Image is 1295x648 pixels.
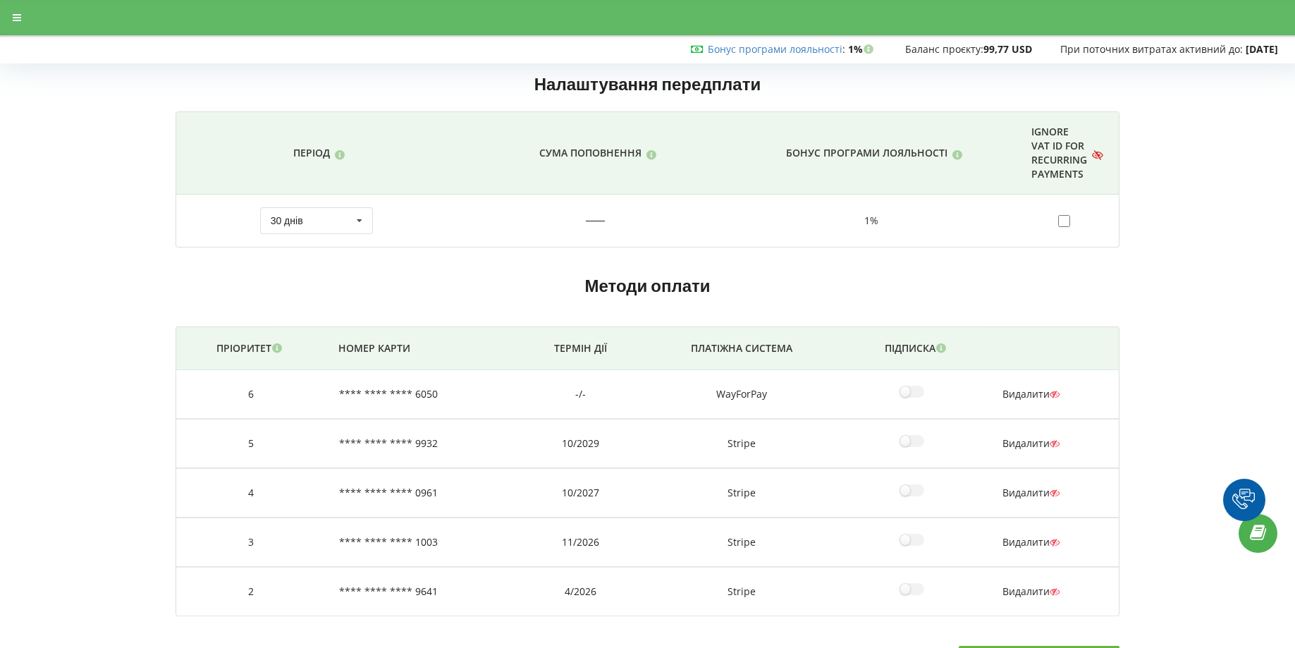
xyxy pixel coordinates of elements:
[638,327,845,370] th: Платіжна система
[176,419,326,468] td: 5
[638,567,845,616] td: Stripe
[638,419,845,468] td: Stripe
[271,216,303,226] div: 30 днів
[905,42,983,56] span: Баланс проєкту:
[524,518,639,567] td: 11/2026
[786,146,947,160] p: Бонус програми лояльності
[176,518,326,567] td: 3
[983,42,1032,56] strong: 99,77 USD
[524,468,639,518] td: 10/2027
[638,518,845,567] td: Stripe
[848,42,877,56] strong: 1%
[708,42,845,56] span: :
[1002,535,1060,549] span: Видалити
[326,327,523,370] th: Номер карти
[524,567,639,616] td: 4/2026
[293,146,330,160] p: Період
[747,214,996,228] div: 1%
[524,419,639,468] td: 10/2029
[1002,585,1060,598] span: Видалити
[845,327,990,370] th: Підписка
[176,275,1119,297] h2: Методи оплати
[1031,125,1088,181] p: Ignore VAT Id for recurring payments
[176,468,326,518] td: 4
[1002,486,1060,499] span: Видалити
[176,327,326,370] th: Пріоритет
[176,567,326,616] td: 2
[539,146,642,160] p: Сума поповнення
[638,370,845,419] td: WayForPay
[524,370,639,419] td: -/-
[638,468,845,518] td: Stripe
[1060,42,1243,56] span: При поточних витратах активний до:
[935,341,947,351] i: Після оформлення підписки, за чотири дні до очікуваного кінця коштів відбудеться списання з прив'...
[176,66,1119,102] h2: Налаштування передплати
[1002,387,1060,401] span: Видалити
[1002,436,1060,450] span: Видалити
[176,370,326,419] td: 6
[1246,42,1278,56] strong: [DATE]
[271,341,283,351] i: Гроші будуть списані з активної карти з найвищим пріоритетом(чим більше цифра - тим вище пріорите...
[708,42,842,56] a: Бонус програми лояльності
[524,327,639,370] th: Термін дії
